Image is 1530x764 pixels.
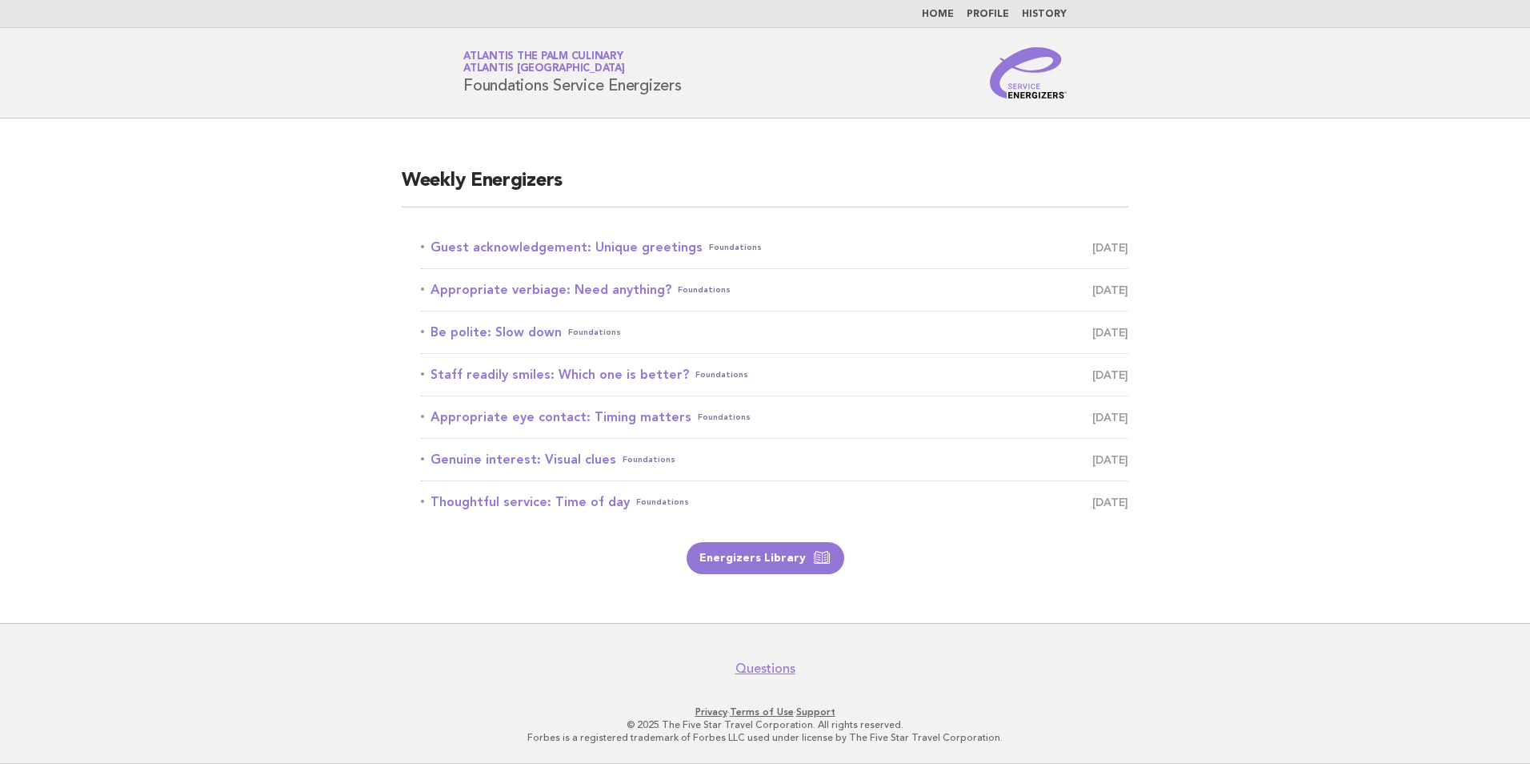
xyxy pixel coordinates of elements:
[568,321,621,344] span: Foundations
[709,236,762,259] span: Foundations
[1092,279,1128,301] span: [DATE]
[463,52,682,94] h1: Foundations Service Energizers
[695,364,748,386] span: Foundations
[1092,448,1128,471] span: [DATE]
[990,47,1067,99] img: Service Energizers
[695,706,727,718] a: Privacy
[1092,321,1128,344] span: [DATE]
[730,706,794,718] a: Terms of Use
[275,706,1255,718] p: · ·
[421,321,1128,344] a: Be polite: Slow downFoundations [DATE]
[275,731,1255,744] p: Forbes is a registered trademark of Forbes LLC used under license by The Five Star Travel Corpora...
[623,448,675,471] span: Foundations
[421,406,1128,428] a: Appropriate eye contact: Timing mattersFoundations [DATE]
[421,236,1128,259] a: Guest acknowledgement: Unique greetingsFoundations [DATE]
[698,406,751,428] span: Foundations
[421,364,1128,386] a: Staff readily smiles: Which one is better?Foundations [DATE]
[967,10,1009,19] a: Profile
[463,64,625,74] span: Atlantis [GEOGRAPHIC_DATA]
[1092,364,1128,386] span: [DATE]
[1092,491,1128,513] span: [DATE]
[402,168,1128,207] h2: Weekly Energizers
[275,718,1255,731] p: © 2025 The Five Star Travel Corporation. All rights reserved.
[1092,406,1128,428] span: [DATE]
[687,542,844,574] a: Energizers Library
[922,10,954,19] a: Home
[1022,10,1067,19] a: History
[636,491,689,513] span: Foundations
[678,279,731,301] span: Foundations
[421,491,1128,513] a: Thoughtful service: Time of dayFoundations [DATE]
[421,279,1128,301] a: Appropriate verbiage: Need anything?Foundations [DATE]
[735,661,795,677] a: Questions
[421,448,1128,471] a: Genuine interest: Visual cluesFoundations [DATE]
[463,51,625,74] a: Atlantis The Palm CulinaryAtlantis [GEOGRAPHIC_DATA]
[1092,236,1128,259] span: [DATE]
[796,706,835,718] a: Support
